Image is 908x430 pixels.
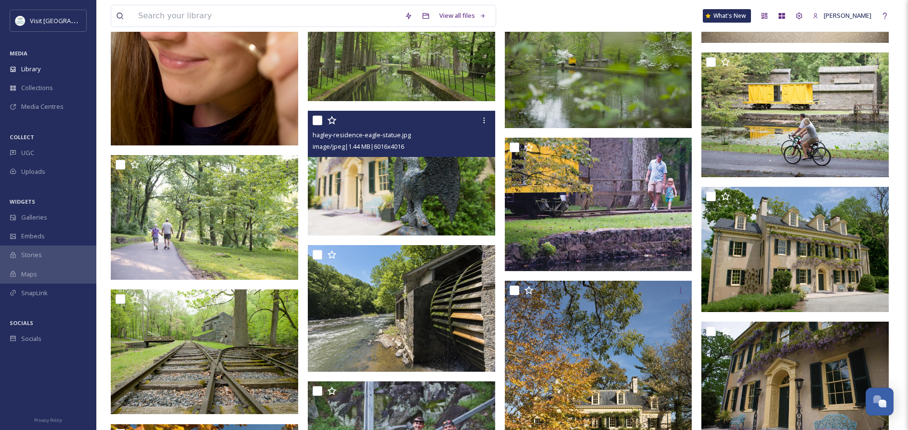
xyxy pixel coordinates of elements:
[10,50,27,57] span: MEDIA
[703,9,751,23] a: What's New
[34,414,62,425] a: Privacy Policy
[10,133,34,141] span: COLLECT
[434,6,491,25] a: View all files
[30,16,105,25] span: Visit [GEOGRAPHIC_DATA]
[824,11,871,20] span: [PERSON_NAME]
[21,232,45,241] span: Embeds
[701,187,889,312] img: hagley-residence-wisteria-02.jpg
[21,148,34,157] span: UGC
[808,6,876,25] a: [PERSON_NAME]
[701,52,889,177] img: hagley-bike-and-hike-2014-043.jpg
[308,245,495,372] img: DSC_0718.jpg
[21,250,42,260] span: Stories
[111,155,298,280] img: hagley-brandywine-walking-couple.jpg
[313,130,411,139] span: hagley-residence-eagle-statue.jpg
[21,65,40,74] span: Library
[21,334,41,343] span: Socials
[10,319,33,326] span: SOCIALS
[505,138,692,272] img: hagley-boxcar-father-daughter.jpg
[10,198,35,205] span: WIDGETS
[21,102,64,111] span: Media Centres
[308,111,495,236] img: hagley-residence-eagle-statue.jpg
[866,388,894,416] button: Open Chat
[313,142,404,151] span: image/jpeg | 1.44 MB | 6016 x 4016
[21,167,45,176] span: Uploads
[21,270,37,279] span: Maps
[21,83,53,92] span: Collections
[133,5,400,26] input: Search your library
[21,213,47,222] span: Galleries
[505,3,692,128] img: hagley-boxcar-millrace-spring-04.jpg
[21,288,48,298] span: SnapLink
[34,417,62,423] span: Privacy Policy
[111,289,298,415] img: hagley-mills-spring-railroad.jpg
[15,16,25,26] img: download%20%281%29.jpeg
